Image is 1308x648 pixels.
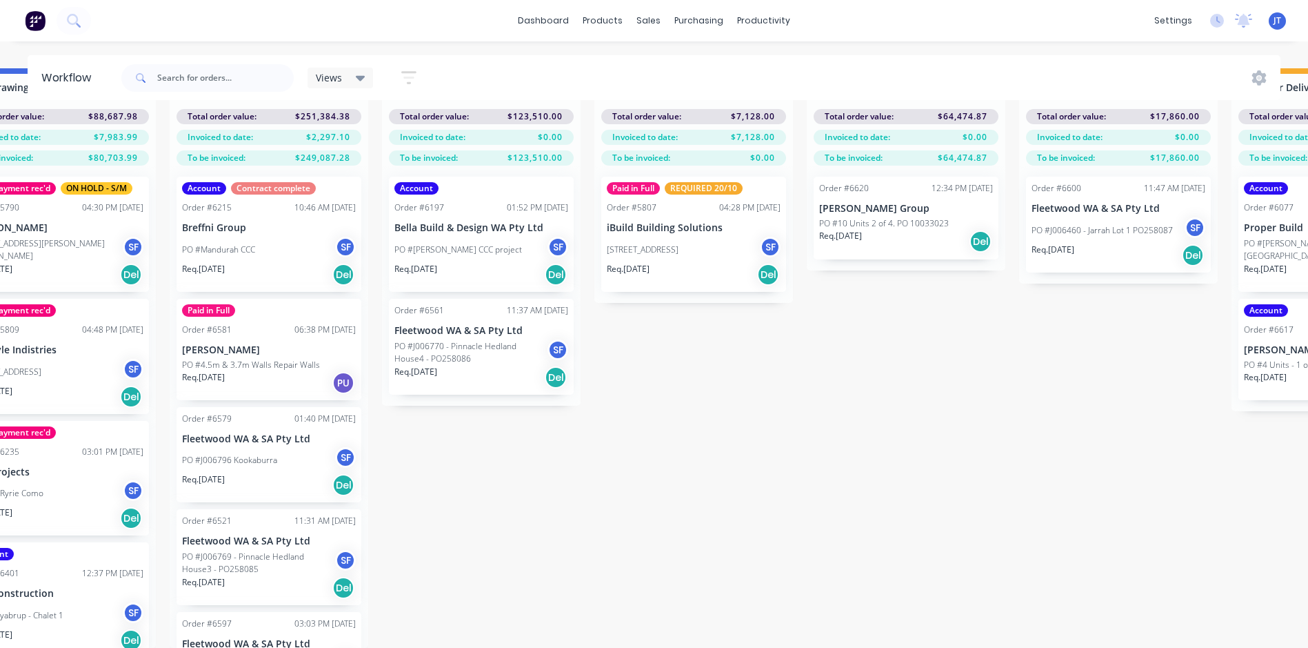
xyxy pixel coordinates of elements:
div: SF [123,359,143,380]
div: 04:48 PM [DATE] [82,324,143,336]
span: To be invoiced: [400,152,458,164]
div: SF [335,550,356,571]
div: SF [335,237,356,257]
div: SF [760,237,781,257]
span: $64,474.87 [938,110,987,123]
div: Account [1244,304,1288,317]
span: Invoiced to date: [825,131,890,144]
div: 04:30 PM [DATE] [82,202,143,214]
div: SF [123,237,143,257]
p: PO #Mandurah CCC [182,244,255,256]
div: Del [545,264,567,286]
p: Req. [DATE] [182,371,225,384]
div: 06:38 PM [DATE] [294,324,356,336]
div: SF [123,480,143,501]
span: Total order value: [612,110,681,123]
p: Fleetwood WA & SA Pty Ltd [182,536,356,547]
span: Invoiced to date: [612,131,678,144]
div: Order #6561 [394,304,444,317]
p: Req. [DATE] [394,263,437,275]
span: $88,687.98 [88,110,138,123]
p: [PERSON_NAME] [182,344,356,356]
p: Req. [DATE] [1244,263,1287,275]
div: 11:31 AM [DATE] [294,515,356,527]
div: SF [547,237,568,257]
div: REQUIRED 20/10 [665,182,743,195]
span: $0.00 [538,131,563,144]
div: sales [630,10,667,31]
p: PO #J006460 - Jarrah Lot 1 PO258087 [1032,224,1173,237]
span: $7,128.00 [731,131,775,144]
div: Account [1244,182,1288,195]
div: Order #656111:37 AM [DATE]Fleetwood WA & SA Pty LtdPO #J006770 - Pinnacle Hedland House4 - PO2580... [389,299,574,395]
span: $249,087.28 [295,152,350,164]
p: Fleetwood WA & SA Pty Ltd [182,433,356,445]
img: Factory [25,10,46,31]
p: Breffni Group [182,222,356,234]
div: 01:40 PM [DATE] [294,413,356,425]
div: Order #6597 [182,618,232,630]
div: 11:37 AM [DATE] [507,304,568,317]
p: Fleetwood WA & SA Pty Ltd [1032,203,1205,215]
p: Req. [DATE] [1032,244,1074,256]
span: Invoiced to date: [1037,131,1103,144]
div: Del [969,230,992,253]
div: Del [332,577,354,599]
span: To be invoiced: [188,152,245,164]
span: $64,474.87 [938,152,987,164]
span: $17,860.00 [1150,110,1200,123]
div: Order #5807 [607,202,656,214]
p: [PERSON_NAME] Group [819,203,993,215]
div: Del [120,386,142,408]
span: $7,128.00 [731,110,775,123]
div: Order #6215 [182,202,232,214]
div: SF [123,602,143,623]
div: Del [332,264,354,286]
div: Del [545,366,567,389]
span: To be invoiced: [1249,152,1307,164]
div: 10:46 AM [DATE] [294,202,356,214]
p: Bella Build & Design WA Pty Ltd [394,222,568,234]
div: Order #660011:47 AM [DATE]Fleetwood WA & SA Pty LtdPO #J006460 - Jarrah Lot 1 PO258087SFReq.[DATE... [1026,177,1211,273]
p: iBuild Building Solutions [607,222,781,234]
span: Invoiced to date: [188,131,253,144]
div: Order #6521 [182,515,232,527]
div: Del [120,507,142,529]
div: SF [335,447,356,468]
p: Req. [DATE] [182,473,225,486]
div: 12:34 PM [DATE] [932,182,993,195]
p: Fleetwood WA & SA Pty Ltd [394,325,568,337]
div: Order #657901:40 PM [DATE]Fleetwood WA & SA Pty LtdPO #J006796 KookaburraSFReq.[DATE]Del [177,407,361,503]
div: ON HOLD - S/M [61,182,132,195]
span: $251,384.38 [295,110,350,123]
div: 04:28 PM [DATE] [719,202,781,214]
div: Order #662012:34 PM [DATE][PERSON_NAME] GroupPO #10 Units 2 of 4. PO 10033023Req.[DATE]Del [814,177,998,259]
div: settings [1147,10,1199,31]
div: 03:01 PM [DATE] [82,446,143,458]
span: JT [1274,14,1281,27]
span: $2,297.10 [306,131,350,144]
div: productivity [730,10,797,31]
div: 01:52 PM [DATE] [507,202,568,214]
div: PU [332,372,354,394]
span: Invoiced to date: [400,131,465,144]
div: Order #6197 [394,202,444,214]
div: Paid in FullREQUIRED 20/10Order #580704:28 PM [DATE]iBuild Building Solutions[STREET_ADDRESS]SFRe... [601,177,786,292]
span: To be invoiced: [1037,152,1095,164]
div: Account [182,182,226,195]
span: $17,860.00 [1150,152,1200,164]
div: 03:03 PM [DATE] [294,618,356,630]
p: Req. [DATE] [607,263,650,275]
div: Account [394,182,439,195]
div: Contract complete [231,182,316,195]
div: Paid in Full [182,304,235,317]
p: Req. [DATE] [819,230,862,242]
p: PO #J006769 - Pinnacle Hedland House3 - PO258085 [182,551,335,576]
div: Paid in FullOrder #658106:38 PM [DATE][PERSON_NAME]PO #4.5m & 3.7m Walls Repair WallsReq.[DATE]PU [177,299,361,400]
span: Total order value: [400,110,469,123]
span: Total order value: [188,110,256,123]
span: $80,703.99 [88,152,138,164]
a: dashboard [511,10,576,31]
span: $0.00 [963,131,987,144]
div: Order #6077 [1244,202,1294,214]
